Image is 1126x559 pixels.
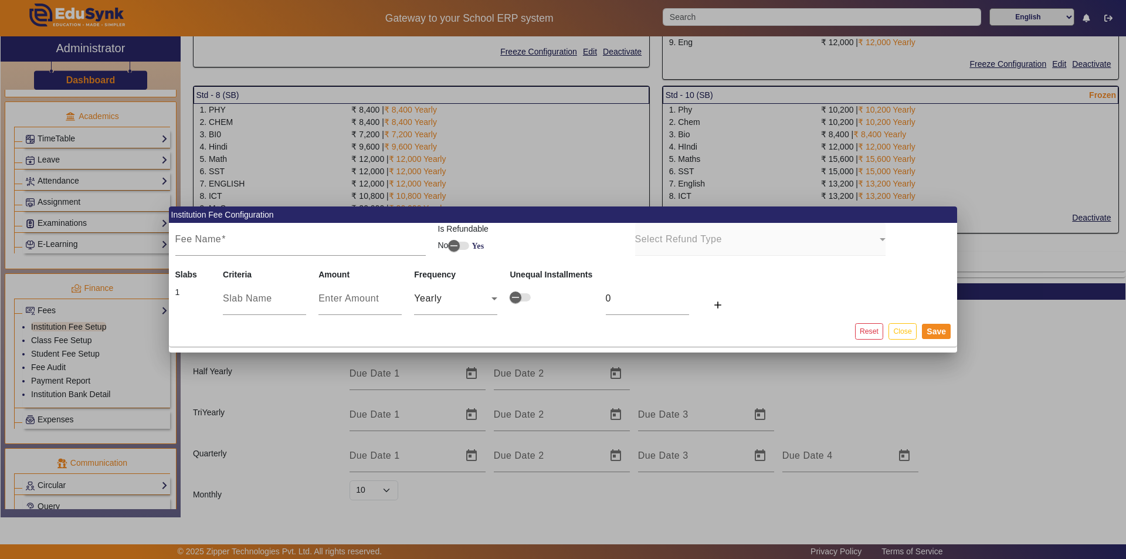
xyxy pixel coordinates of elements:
[175,286,211,299] div: 1
[635,234,722,244] mat-label: Select Refund Type
[504,268,599,282] th: Unequal Installments
[469,241,484,251] label: Yes
[855,323,883,339] button: Reset
[169,206,957,223] mat-card-header: Institution Fee Configuration
[169,268,217,282] th: Slabs
[438,224,489,233] mat-label: Is Refundable
[712,299,724,311] mat-icon: add
[438,239,623,252] div: No
[888,323,916,339] button: Close
[175,234,222,244] mat-label: Fee Name
[606,292,689,306] input: 0
[408,268,504,282] th: Frequency
[414,293,442,303] span: Yearly
[318,292,402,306] input: Enter Amount
[217,268,313,282] th: Criteria
[313,268,408,282] th: Amount
[223,292,306,306] input: Slab Name
[922,324,951,339] button: Save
